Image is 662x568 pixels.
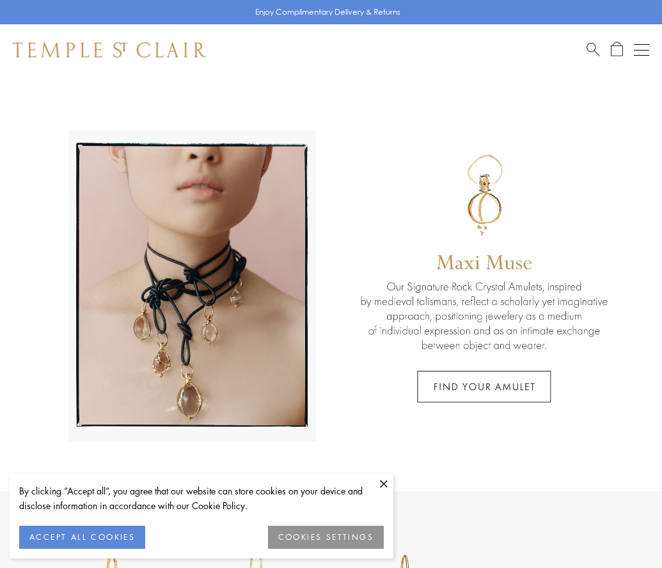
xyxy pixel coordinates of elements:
img: Temple St. Clair [13,42,206,58]
div: By clicking “Accept all”, you agree that our website can store cookies on your device and disclos... [19,484,384,513]
button: Open navigation [634,42,649,58]
p: Enjoy Complimentary Delivery & Returns [255,6,400,19]
a: Open Shopping Bag [611,42,623,58]
button: ACCEPT ALL COOKIES [19,526,145,549]
button: COOKIES SETTINGS [268,526,384,549]
a: Search [587,42,600,58]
